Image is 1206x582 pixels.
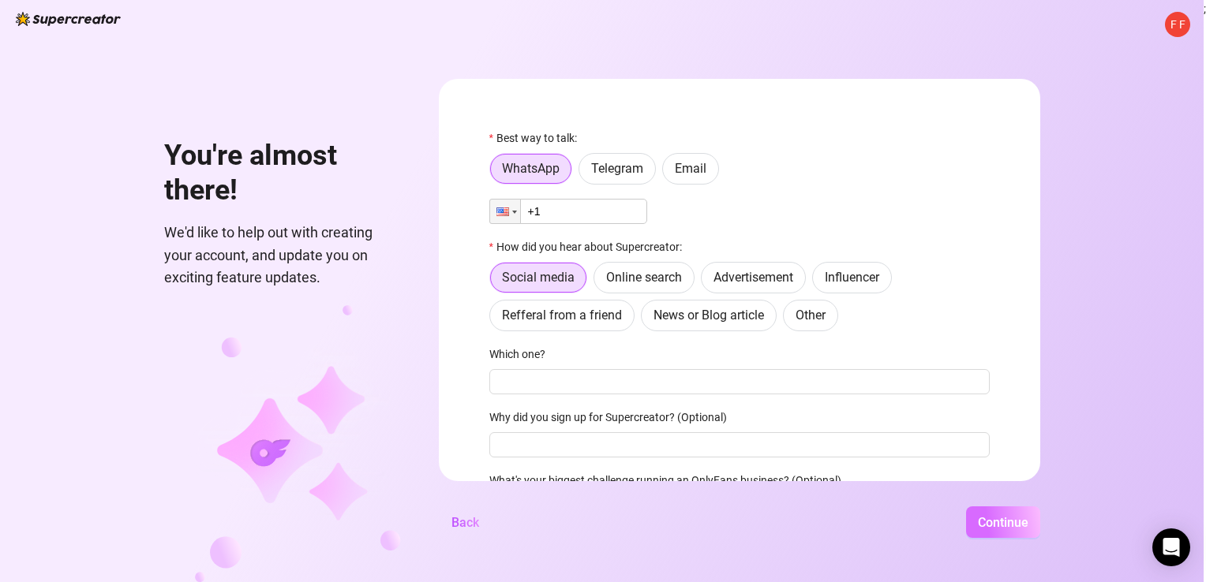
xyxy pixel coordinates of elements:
label: Why did you sign up for Supercreator? (Optional) [489,409,737,426]
label: Which one? [489,345,556,363]
span: WhatsApp [502,161,560,176]
span: Influencer [825,270,879,285]
button: Continue [966,506,1040,538]
span: Continue [978,515,1028,530]
input: Which one? [489,369,990,394]
span: News or Blog article [654,308,764,323]
label: Best way to talk: [489,129,587,147]
span: Advertisement [713,270,793,285]
span: F F [1170,16,1185,33]
span: Other [796,308,826,323]
button: Back [439,506,492,538]
input: 1 (702) 123-4567 [489,199,647,224]
span: Online search [606,270,682,285]
span: Back [451,515,479,530]
span: We'd like to help out with creating your account, and update you on exciting feature updates. [164,222,401,289]
img: logo [16,12,121,26]
span: Telegram [591,161,643,176]
span: Refferal from a friend [502,308,622,323]
label: How did you hear about Supercreator: [489,238,692,256]
div: United States: + 1 [490,200,520,223]
span: Email [675,161,706,176]
div: Open Intercom Messenger [1152,528,1190,566]
input: Why did you sign up for Supercreator? (Optional) [489,432,990,457]
h1: You're almost there! [164,139,401,207]
label: What's your biggest challenge running an OnlyFans business? (Optional) [489,472,852,489]
span: Social media [502,270,575,285]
